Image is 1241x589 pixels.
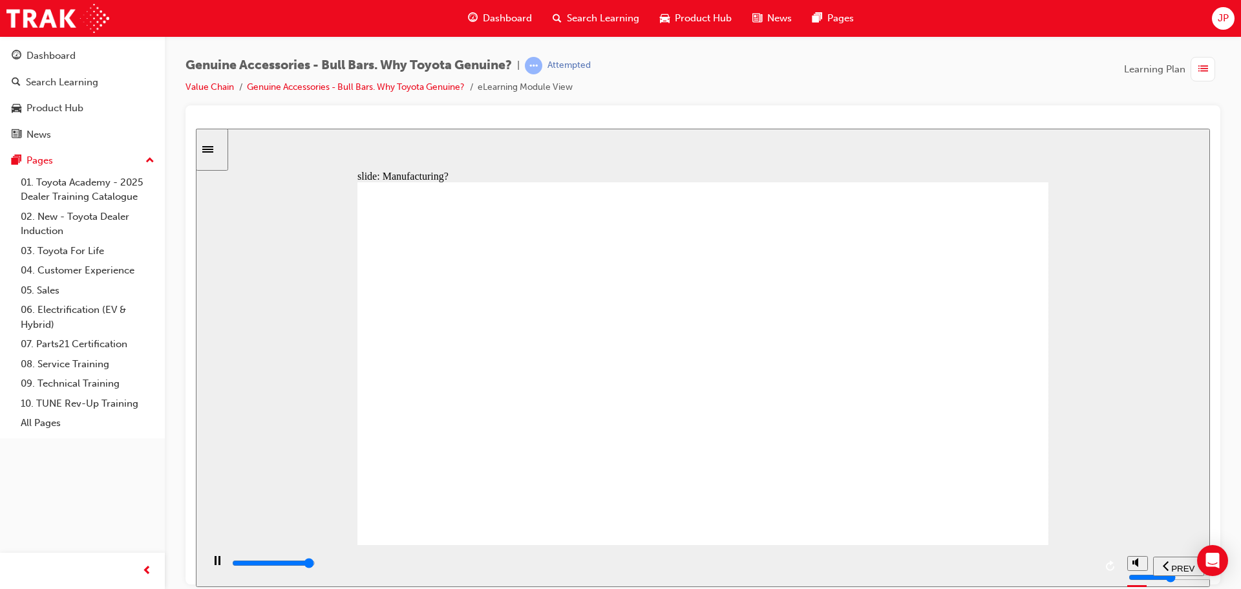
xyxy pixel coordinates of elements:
[767,11,792,26] span: News
[12,155,21,167] span: pages-icon
[458,5,542,32] a: guage-iconDashboard
[517,58,520,73] span: |
[36,429,120,440] input: slide progress
[827,11,854,26] span: Pages
[5,96,160,120] a: Product Hub
[478,80,573,95] li: eLearning Module View
[5,41,160,149] button: DashboardSearch LearningProduct HubNews
[1197,545,1228,576] div: Open Intercom Messenger
[16,374,160,394] a: 09. Technical Training
[16,300,160,334] a: 06. Electrification (EV & Hybrid)
[5,44,160,68] a: Dashboard
[6,416,925,458] div: playback controls
[186,81,234,92] a: Value Chain
[27,127,51,142] div: News
[933,444,1016,454] input: volume
[660,10,670,27] span: car-icon
[16,207,160,241] a: 02. New - Toyota Dealer Induction
[6,427,28,449] button: play/pause
[5,149,160,173] button: Pages
[27,48,76,63] div: Dashboard
[483,11,532,26] span: Dashboard
[5,70,160,94] a: Search Learning
[16,354,160,374] a: 08. Service Training
[1212,7,1235,30] button: JP
[142,563,152,579] span: prev-icon
[16,334,160,354] a: 07. Parts21 Certification
[675,11,732,26] span: Product Hub
[1124,57,1220,81] button: Learning Plan
[742,5,802,32] a: news-iconNews
[931,416,951,458] div: misc controls
[975,435,999,445] span: PREV
[957,428,1008,447] button: previous
[567,11,639,26] span: Search Learning
[16,173,160,207] a: 01. Toyota Academy - 2025 Dealer Training Catalogue
[812,10,822,27] span: pages-icon
[802,5,864,32] a: pages-iconPages
[1218,11,1229,26] span: JP
[957,416,1008,458] nav: slide navigation
[26,75,98,90] div: Search Learning
[468,10,478,27] span: guage-icon
[12,77,21,89] span: search-icon
[27,153,53,168] div: Pages
[1124,62,1185,77] span: Learning Plan
[247,81,465,92] a: Genuine Accessories - Bull Bars. Why Toyota Genuine?
[542,5,650,32] a: search-iconSearch Learning
[186,58,512,73] span: Genuine Accessories - Bull Bars. Why Toyota Genuine?
[553,10,562,27] span: search-icon
[16,261,160,281] a: 04. Customer Experience
[547,59,591,72] div: Attempted
[12,50,21,62] span: guage-icon
[12,103,21,114] span: car-icon
[650,5,742,32] a: car-iconProduct Hub
[12,129,21,141] span: news-icon
[931,427,952,442] button: volume
[145,153,154,169] span: up-icon
[16,281,160,301] a: 05. Sales
[16,241,160,261] a: 03. Toyota For Life
[27,101,83,116] div: Product Hub
[752,10,762,27] span: news-icon
[16,394,160,414] a: 10. TUNE Rev-Up Training
[6,4,109,33] img: Trak
[906,428,925,447] button: replay
[16,413,160,433] a: All Pages
[5,123,160,147] a: News
[525,57,542,74] span: learningRecordVerb_ATTEMPT-icon
[1198,61,1208,78] span: list-icon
